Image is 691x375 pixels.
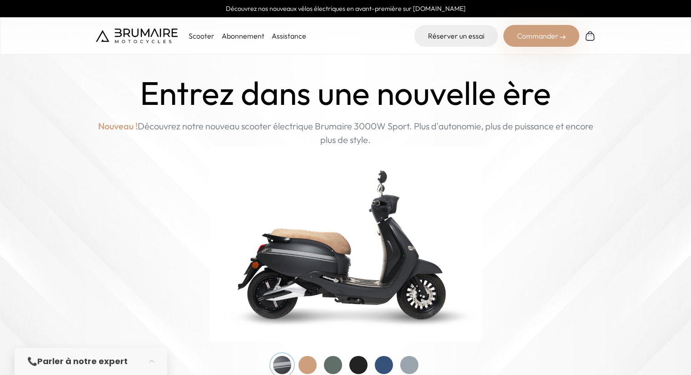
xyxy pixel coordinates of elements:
[503,25,579,47] div: Commander
[272,31,306,40] a: Assistance
[414,25,498,47] a: Réserver un essai
[98,119,138,133] span: Nouveau !
[560,35,566,40] img: right-arrow-2.png
[140,74,551,112] h1: Entrez dans une nouvelle ère
[585,30,596,41] img: Panier
[646,332,682,366] iframe: Gorgias live chat messenger
[96,119,596,147] p: Découvrez notre nouveau scooter électrique Brumaire 3000W Sport. Plus d'autonomie, plus de puissa...
[222,31,264,40] a: Abonnement
[189,30,214,41] p: Scooter
[96,29,178,43] img: Brumaire Motocycles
